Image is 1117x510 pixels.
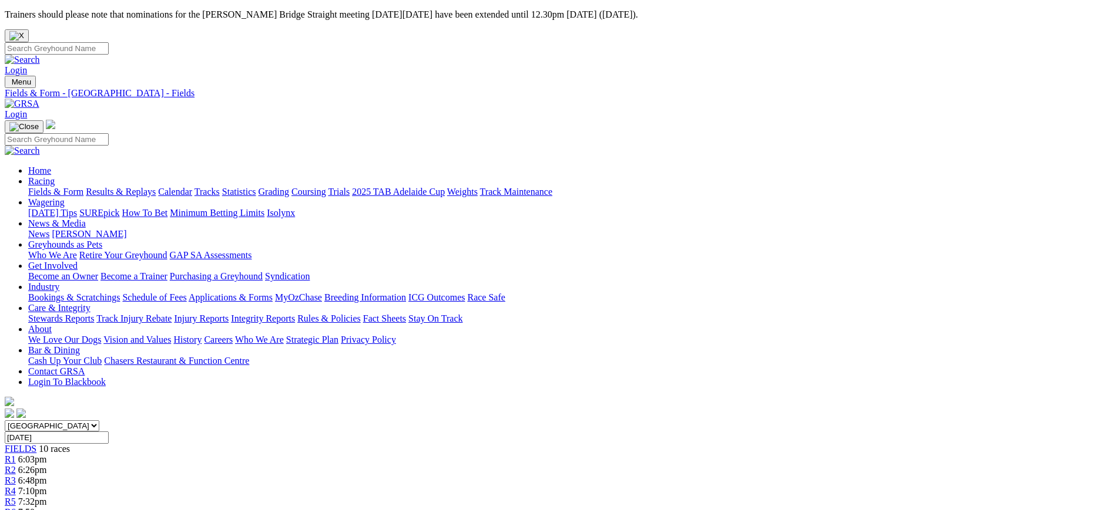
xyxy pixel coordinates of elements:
a: Schedule of Fees [122,292,186,302]
a: SUREpick [79,208,119,218]
input: Select date [5,431,109,444]
span: 6:26pm [18,465,47,475]
a: Stewards Reports [28,313,94,323]
a: We Love Our Dogs [28,335,101,344]
a: Integrity Reports [231,313,295,323]
a: Fact Sheets [363,313,406,323]
a: Bar & Dining [28,345,80,355]
a: Fields & Form - [GEOGRAPHIC_DATA] - Fields [5,88,1112,99]
a: [PERSON_NAME] [52,229,126,239]
a: FIELDS [5,444,36,454]
div: News & Media [28,229,1112,239]
img: twitter.svg [16,408,26,418]
a: News [28,229,49,239]
a: Fields & Form [28,187,83,197]
a: News & Media [28,218,86,228]
button: Toggle navigation [5,76,36,88]
a: Industry [28,282,59,292]
img: GRSA [5,99,39,109]
a: Injury Reports [174,313,229,323]
div: Bar & Dining [28,356,1112,366]
span: 6:48pm [18,475,47,485]
a: Breeding Information [324,292,406,302]
a: Minimum Betting Limits [170,208,264,218]
div: About [28,335,1112,345]
a: Bookings & Scratchings [28,292,120,302]
div: Greyhounds as Pets [28,250,1112,261]
div: Care & Integrity [28,313,1112,324]
a: Weights [447,187,478,197]
a: Racing [28,176,55,186]
a: Syndication [265,271,310,281]
a: Home [28,166,51,175]
a: Login To Blackbook [28,377,106,387]
a: About [28,324,52,334]
a: Applications & Forms [189,292,273,302]
a: R5 [5,497,16,506]
span: 10 races [39,444,70,454]
div: Get Involved [28,271,1112,282]
a: MyOzChase [275,292,322,302]
a: Cash Up Your Club [28,356,102,366]
a: Rules & Policies [297,313,361,323]
a: R1 [5,454,16,464]
img: logo-grsa-white.png [5,397,14,406]
p: Trainers should please note that nominations for the [PERSON_NAME] Bridge Straight meeting [DATE]... [5,9,1112,20]
div: Wagering [28,208,1112,218]
input: Search [5,133,109,146]
input: Search [5,42,109,55]
a: Greyhounds as Pets [28,239,102,249]
img: facebook.svg [5,408,14,418]
img: X [9,31,24,40]
a: Login [5,65,27,75]
a: Stay On Track [408,313,462,323]
img: Search [5,146,40,156]
a: Isolynx [267,208,295,218]
a: R3 [5,475,16,485]
a: Vision and Values [103,335,171,344]
a: Chasers Restaurant & Function Centre [104,356,249,366]
a: Trials [328,187,350,197]
a: Become an Owner [28,271,98,281]
a: Coursing [291,187,326,197]
a: Statistics [222,187,256,197]
img: Search [5,55,40,65]
button: Close [5,29,29,42]
a: History [173,335,202,344]
a: Grading [259,187,289,197]
a: Wagering [28,197,65,207]
a: Retire Your Greyhound [79,250,167,260]
span: 7:32pm [18,497,47,506]
button: Toggle navigation [5,120,43,133]
img: logo-grsa-white.png [46,120,55,129]
a: GAP SA Assessments [170,250,252,260]
a: Careers [204,335,233,344]
a: Track Injury Rebate [96,313,172,323]
a: Privacy Policy [341,335,396,344]
a: Login [5,109,27,119]
a: How To Bet [122,208,168,218]
a: [DATE] Tips [28,208,77,218]
a: Race Safe [467,292,505,302]
a: Results & Replays [86,187,156,197]
a: Care & Integrity [28,303,90,313]
a: R2 [5,465,16,475]
a: Who We Are [28,250,77,260]
div: Industry [28,292,1112,303]
a: Track Maintenance [480,187,552,197]
img: Close [9,122,39,131]
a: Contact GRSA [28,366,85,376]
span: 6:03pm [18,454,47,464]
a: ICG Outcomes [408,292,465,302]
a: Get Involved [28,261,78,271]
a: R4 [5,486,16,496]
a: Become a Trainer [100,271,167,281]
span: 7:10pm [18,486,47,496]
a: Purchasing a Greyhound [170,271,263,281]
